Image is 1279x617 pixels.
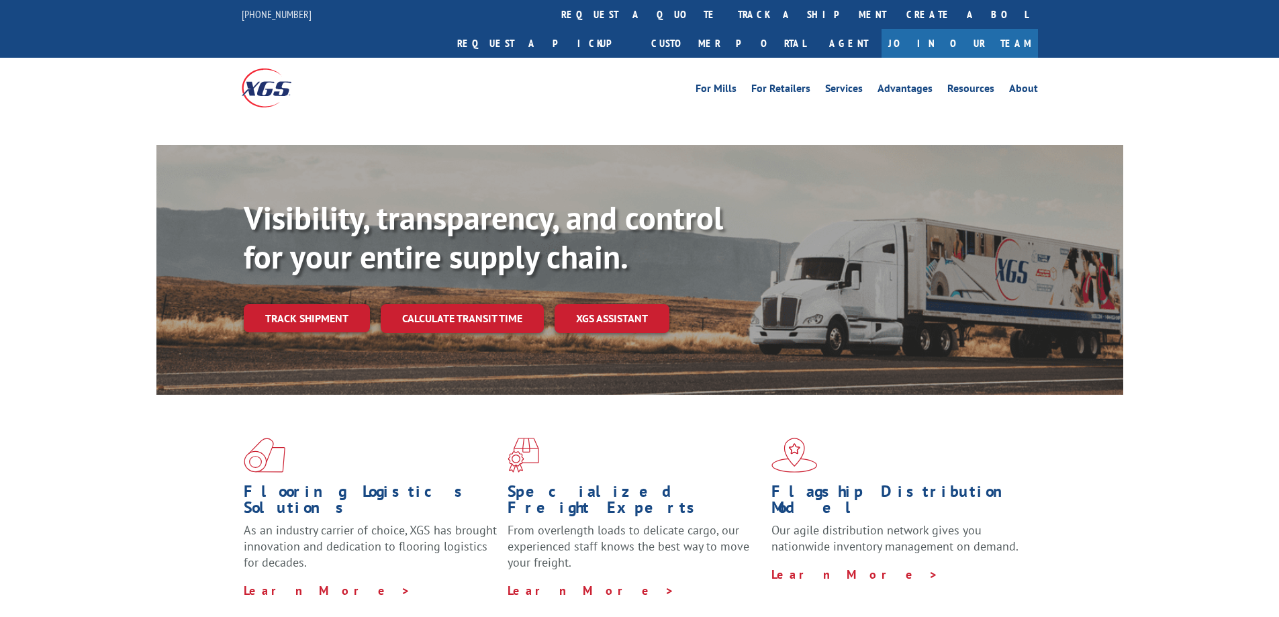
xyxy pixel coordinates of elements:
[1009,83,1038,98] a: About
[555,304,669,333] a: XGS ASSISTANT
[508,583,675,598] a: Learn More >
[751,83,810,98] a: For Retailers
[771,438,818,473] img: xgs-icon-flagship-distribution-model-red
[816,29,882,58] a: Agent
[381,304,544,333] a: Calculate transit time
[696,83,737,98] a: For Mills
[244,522,497,570] span: As an industry carrier of choice, XGS has brought innovation and dedication to flooring logistics...
[244,483,498,522] h1: Flooring Logistics Solutions
[242,7,312,21] a: [PHONE_NUMBER]
[244,197,723,277] b: Visibility, transparency, and control for your entire supply chain.
[771,567,939,582] a: Learn More >
[447,29,641,58] a: Request a pickup
[825,83,863,98] a: Services
[508,483,761,522] h1: Specialized Freight Experts
[947,83,994,98] a: Resources
[244,304,370,332] a: Track shipment
[771,483,1025,522] h1: Flagship Distribution Model
[244,583,411,598] a: Learn More >
[771,522,1019,554] span: Our agile distribution network gives you nationwide inventory management on demand.
[508,522,761,582] p: From overlength loads to delicate cargo, our experienced staff knows the best way to move your fr...
[641,29,816,58] a: Customer Portal
[878,83,933,98] a: Advantages
[244,438,285,473] img: xgs-icon-total-supply-chain-intelligence-red
[508,438,539,473] img: xgs-icon-focused-on-flooring-red
[882,29,1038,58] a: Join Our Team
